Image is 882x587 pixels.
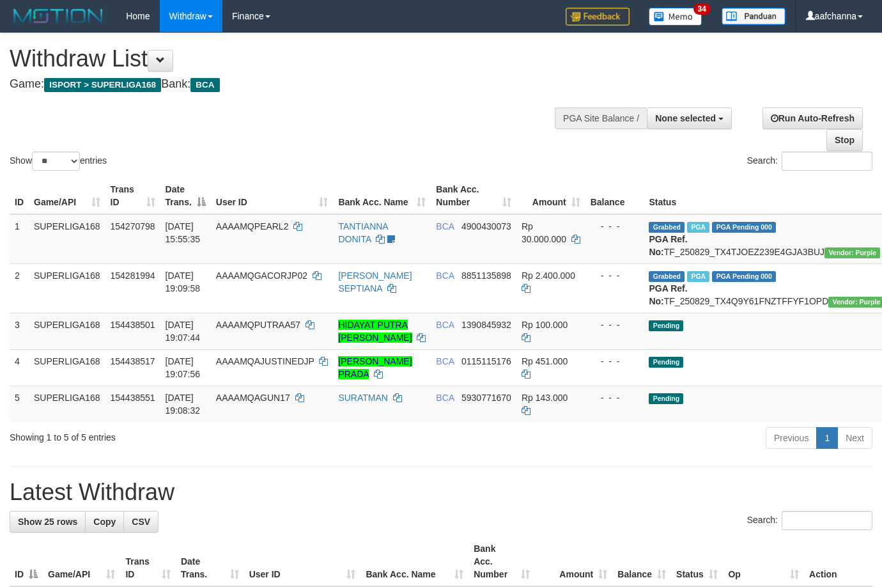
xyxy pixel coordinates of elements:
label: Show entries [10,152,107,171]
td: 2 [10,263,29,313]
span: 154281994 [111,270,155,281]
th: Bank Acc. Number: activate to sort column ascending [468,537,535,586]
span: CSV [132,517,150,527]
span: PGA Pending [712,271,776,282]
span: Pending [649,393,683,404]
th: Amount: activate to sort column ascending [516,178,585,214]
th: Bank Acc. Name: activate to sort column ascending [360,537,468,586]
span: 154438517 [111,356,155,366]
b: PGA Ref. No: [649,283,687,306]
td: 5 [10,386,29,422]
span: BCA [436,270,454,281]
label: Search: [747,152,872,171]
span: Copy 8851135898 to clipboard [461,270,511,281]
span: Copy 5930771670 to clipboard [461,393,511,403]
img: Button%20Memo.svg [649,8,702,26]
th: User ID: activate to sort column ascending [211,178,334,214]
span: Rp 451.000 [522,356,568,366]
td: SUPERLIGA168 [29,386,105,422]
span: [DATE] 19:08:32 [166,393,201,416]
span: Show 25 rows [18,517,77,527]
td: SUPERLIGA168 [29,263,105,313]
a: Next [837,427,872,449]
span: 154270798 [111,221,155,231]
td: 3 [10,313,29,349]
span: BCA [190,78,219,92]
button: None selected [647,107,732,129]
span: Grabbed [649,271,685,282]
a: SURATMAN [338,393,388,403]
span: Copy 4900430073 to clipboard [461,221,511,231]
th: Date Trans.: activate to sort column descending [160,178,211,214]
a: [PERSON_NAME] SEPTIANA [338,270,412,293]
span: PGA Pending [712,222,776,233]
a: [PERSON_NAME] PRADA [338,356,412,379]
div: PGA Site Balance / [555,107,647,129]
span: BCA [436,356,454,366]
div: - - - [591,391,639,404]
label: Search: [747,511,872,530]
td: SUPERLIGA168 [29,349,105,386]
a: Copy [85,511,124,533]
span: None selected [655,113,716,123]
img: panduan.png [722,8,785,25]
span: Vendor URL: https://trx4.1velocity.biz [824,247,880,258]
a: Previous [766,427,817,449]
span: AAAAMQAGUN17 [216,393,290,403]
th: User ID: activate to sort column ascending [244,537,361,586]
th: Game/API: activate to sort column ascending [43,537,120,586]
span: [DATE] 19:07:44 [166,320,201,343]
h1: Withdraw List [10,46,575,72]
span: Rp 100.000 [522,320,568,330]
h4: Game: Bank: [10,78,575,91]
span: Marked by aafmaleo [687,222,709,233]
div: - - - [591,355,639,368]
div: - - - [591,220,639,233]
th: Date Trans.: activate to sort column ascending [176,537,244,586]
div: - - - [591,269,639,282]
div: Showing 1 to 5 of 5 entries [10,426,358,444]
span: [DATE] 19:07:56 [166,356,201,379]
td: SUPERLIGA168 [29,313,105,349]
span: BCA [436,221,454,231]
th: Action [804,537,872,586]
td: 1 [10,214,29,264]
span: Rp 143.000 [522,393,568,403]
img: Feedback.jpg [566,8,630,26]
span: Rp 30.000.000 [522,221,566,244]
a: Run Auto-Refresh [762,107,863,129]
select: Showentries [32,152,80,171]
th: Op: activate to sort column ascending [723,537,804,586]
span: [DATE] 19:09:58 [166,270,201,293]
input: Search: [782,152,872,171]
a: TANTIANNA DONITA [338,221,388,244]
a: Show 25 rows [10,511,86,533]
a: 1 [816,427,838,449]
th: Bank Acc. Name: activate to sort column ascending [333,178,431,214]
a: HIDAYAT PUTRA [PERSON_NAME] [338,320,412,343]
th: Game/API: activate to sort column ascending [29,178,105,214]
span: AAAAMQPUTRAA57 [216,320,300,330]
span: Marked by aafnonsreyleab [687,271,709,282]
td: SUPERLIGA168 [29,214,105,264]
th: ID: activate to sort column descending [10,537,43,586]
span: Copy [93,517,116,527]
span: Copy 0115115176 to clipboard [461,356,511,366]
span: 154438551 [111,393,155,403]
a: Stop [826,129,863,151]
th: Trans ID: activate to sort column ascending [120,537,175,586]
span: Rp 2.400.000 [522,270,575,281]
b: PGA Ref. No: [649,234,687,257]
span: Copy 1390845932 to clipboard [461,320,511,330]
img: MOTION_logo.png [10,6,107,26]
span: AAAAMQAJUSTINEDJP [216,356,314,366]
th: Amount: activate to sort column ascending [535,537,612,586]
th: Balance [585,178,644,214]
a: CSV [123,511,159,533]
span: ISPORT > SUPERLIGA168 [44,78,161,92]
span: Pending [649,320,683,331]
input: Search: [782,511,872,530]
div: - - - [591,318,639,331]
td: 4 [10,349,29,386]
th: Status: activate to sort column ascending [671,537,723,586]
